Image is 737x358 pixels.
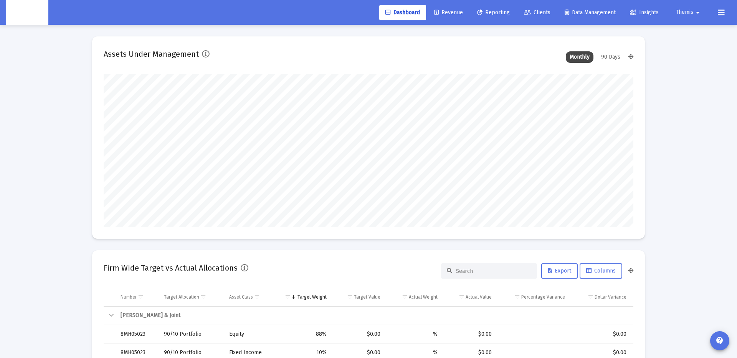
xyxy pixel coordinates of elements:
div: Number [121,294,137,300]
span: Reporting [477,9,510,16]
td: Column Actual Weight [386,288,443,306]
span: Themis [676,9,693,16]
button: Export [541,263,578,279]
td: Column Percentage Variance [497,288,571,306]
td: Column Asset Class [224,288,274,306]
div: Dollar Variance [595,294,626,300]
div: 10% [280,349,326,356]
button: Themis [667,5,712,20]
div: Actual Value [466,294,492,300]
div: $0.00 [576,349,626,356]
div: Monthly [566,51,593,63]
div: $0.00 [576,330,626,338]
span: Data Management [565,9,616,16]
span: Dashboard [385,9,420,16]
button: Columns [580,263,622,279]
div: Target Allocation [164,294,199,300]
span: Show filter options for column 'Number' [138,294,144,300]
span: Show filter options for column 'Actual Value' [459,294,464,300]
span: Show filter options for column 'Percentage Variance' [514,294,520,300]
span: Show filter options for column 'Actual Weight' [402,294,408,300]
div: Target Weight [297,294,327,300]
a: Clients [518,5,557,20]
div: Asset Class [229,294,253,300]
td: 8MH05023 [115,325,159,343]
span: Show filter options for column 'Asset Class' [254,294,260,300]
img: Dashboard [12,5,43,20]
div: $0.00 [448,349,492,356]
td: Column Dollar Variance [570,288,633,306]
a: Insights [624,5,665,20]
td: 90/10 Portfolio [159,325,224,343]
span: Show filter options for column 'Target Weight' [285,294,291,300]
td: Collapse [104,307,115,325]
span: Show filter options for column 'Target Allocation' [200,294,206,300]
mat-icon: contact_support [715,336,724,345]
td: Column Actual Value [443,288,497,306]
a: Dashboard [379,5,426,20]
div: Target Value [354,294,380,300]
td: Column Target Allocation [159,288,224,306]
td: Column Number [115,288,159,306]
a: Revenue [428,5,469,20]
span: Show filter options for column 'Dollar Variance' [588,294,593,300]
span: Clients [524,9,550,16]
td: Column Target Weight [274,288,332,306]
span: Show filter options for column 'Target Value' [347,294,353,300]
div: [PERSON_NAME] & Joint [121,312,626,319]
h2: Firm Wide Target vs Actual Allocations [104,262,238,274]
a: Reporting [471,5,516,20]
div: % [391,349,438,356]
div: Percentage Variance [521,294,565,300]
span: Columns [586,268,616,274]
td: Equity [224,325,274,343]
mat-icon: arrow_drop_down [693,5,702,20]
div: Actual Weight [409,294,438,300]
div: $0.00 [337,330,380,338]
h2: Assets Under Management [104,48,199,60]
a: Data Management [559,5,622,20]
div: 88% [280,330,326,338]
span: Export [548,268,571,274]
div: $0.00 [337,349,380,356]
span: Revenue [434,9,463,16]
td: Column Target Value [332,288,386,306]
div: % [391,330,438,338]
div: $0.00 [448,330,492,338]
input: Search [456,268,531,274]
span: Insights [630,9,659,16]
div: 90 Days [597,51,624,63]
